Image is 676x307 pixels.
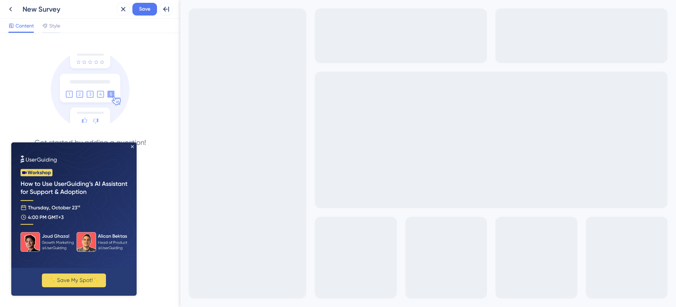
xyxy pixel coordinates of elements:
button: Save [132,3,157,16]
span: Style [49,22,60,30]
span: Save [139,5,150,13]
img: empty-step-icon [51,50,130,129]
div: Close Preview [120,3,123,6]
div: Get started by adding a question! [35,137,146,147]
button: ✨ Save My Spot!✨ [31,131,95,145]
span: Content [15,22,34,30]
div: New Survey [23,4,114,14]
